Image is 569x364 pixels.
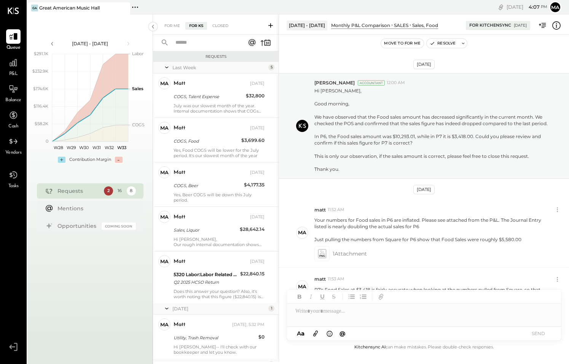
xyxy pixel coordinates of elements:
[394,22,408,29] div: SALES
[358,292,368,302] button: Ordered List
[523,328,553,339] button: SEND
[246,92,265,100] div: $32,800
[376,292,386,302] button: Add URL
[298,229,306,236] div: ma
[34,51,48,56] text: $291.1K
[58,40,123,47] div: [DATE] - [DATE]
[160,213,169,221] div: ma
[314,87,550,172] p: Hi [PERSON_NAME], Good morning, We have observed that the Food sales amount has decreased signifi...
[381,39,424,48] button: Move to for me
[58,157,65,163] div: +
[174,278,238,286] div: Q2 2025 HCSO Return
[5,149,22,156] span: Vendors
[174,148,265,158] div: Yes, Food COGS will be lower for the July period. It's our slowest month of the year
[0,29,26,51] a: Queue
[33,103,48,109] text: $116.4K
[314,217,550,230] div: Your numbers for Food sales in P6 are inflated. Please see attached from the P&L. The Journal Ent...
[232,322,265,328] div: [DATE], 5:32 PM
[172,305,266,312] div: [DATE]
[157,54,275,59] div: Requests
[317,292,327,302] button: Underline
[244,181,265,189] div: $4,177.35
[329,292,339,302] button: Strikethrough
[174,137,239,145] div: COGS, Food
[104,186,113,196] div: 2
[132,86,143,91] text: Sales
[160,80,169,87] div: ma
[174,271,238,278] div: 5320 Labor:Labor Related Expenses:Health/Dental Insurance
[295,329,307,338] button: Aa
[174,258,185,265] div: matt
[250,259,265,265] div: [DATE]
[427,39,459,48] button: Resolve
[174,237,265,242] div: Hi [PERSON_NAME],
[160,258,169,265] div: ma
[328,276,344,282] span: 11:53 AM
[160,169,169,176] div: ma
[9,71,18,78] span: P&L
[57,187,100,195] div: Requests
[54,145,63,150] text: W28
[314,207,326,213] span: matt
[250,170,265,176] div: [DATE]
[102,223,136,230] div: Coming Soon
[174,169,185,176] div: matt
[412,22,438,29] div: Sales, Food
[413,185,435,194] div: [DATE]
[174,80,185,87] div: matt
[127,186,136,196] div: 8
[160,124,169,132] div: ma
[92,145,100,150] text: W31
[115,186,124,196] div: 16
[337,329,348,338] button: @
[161,22,184,30] div: For Me
[347,292,357,302] button: Unordered List
[298,283,306,290] div: ma
[79,145,88,150] text: W30
[240,270,265,278] div: $22,840.15
[57,222,98,230] div: Opportunities
[32,68,48,74] text: $232.9K
[287,21,327,30] div: [DATE] - [DATE]
[331,22,390,29] div: Monthly P&L Comparison
[241,137,265,144] div: $3,699.60
[514,23,527,28] div: [DATE]
[333,246,367,261] span: 1 Attachment
[306,292,316,302] button: Italic
[132,122,145,127] text: COGS
[258,333,265,341] div: $0
[6,45,21,51] span: Queue
[69,157,111,163] div: Contribution Margin
[268,305,274,312] div: 1
[339,330,346,337] span: @
[174,334,256,342] div: Utility, Trash Removal
[0,134,26,156] a: Vendors
[132,51,143,56] text: Labor
[185,22,207,30] div: For KS
[174,182,242,189] div: COGS, Beer
[387,80,405,86] span: 12:00 AM
[174,103,265,114] div: July was our slowest month of the year. Internal documentation shows that COGs Talent Expense was...
[174,344,265,355] div: Hi [PERSON_NAME]-- I'll check with our bookkeeper and let you know.
[358,80,385,86] div: Accountant
[39,5,100,11] div: Great American Music Hall
[174,226,237,234] div: Sales, Liquor
[174,321,185,329] div: matt
[314,276,326,282] span: matt
[549,1,561,13] button: ma
[301,330,304,337] span: a
[328,207,344,213] span: 11:52 AM
[8,183,19,190] span: Tasks
[0,56,26,78] a: P&L
[314,236,550,243] div: Just pulling the numbers from Square for P6 show that Food Sales were roughly $5,580.00
[31,5,38,11] div: GA
[66,145,76,150] text: W29
[174,93,244,100] div: COGS, Talent Expense
[497,3,505,11] div: copy link
[250,81,265,87] div: [DATE]
[507,3,547,11] div: [DATE]
[0,108,26,130] a: Cash
[314,79,355,86] span: [PERSON_NAME]
[35,121,48,126] text: $58.2K
[314,286,550,299] div: P7's Food Sales at $3,418 is fairly accurate when looking at the numbers pulled from Square, so t...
